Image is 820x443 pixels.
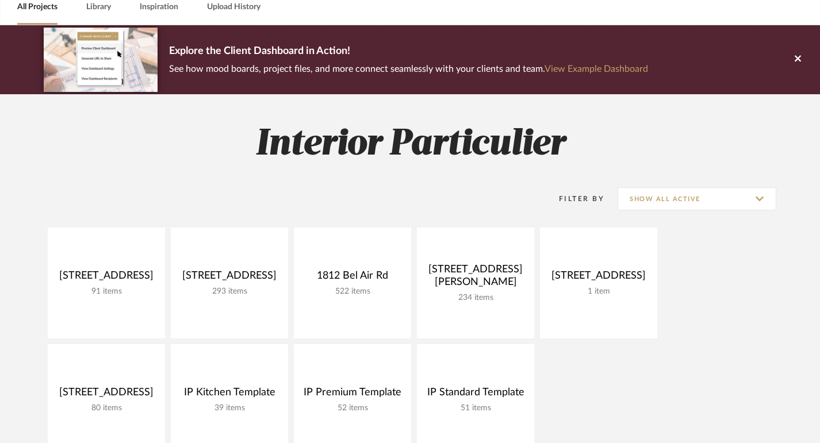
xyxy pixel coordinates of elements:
[180,403,279,413] div: 39 items
[549,269,648,287] div: [STREET_ADDRESS]
[57,386,156,403] div: [STREET_ADDRESS]
[180,269,279,287] div: [STREET_ADDRESS]
[57,403,156,413] div: 80 items
[169,43,648,61] p: Explore the Client Dashboard in Action!
[303,403,402,413] div: 52 items
[57,269,156,287] div: [STREET_ADDRESS]
[426,403,525,413] div: 51 items
[169,61,648,77] p: See how mood boards, project files, and more connect seamlessly with your clients and team.
[426,386,525,403] div: IP Standard Template
[303,269,402,287] div: 1812 Bel Air Rd
[180,386,279,403] div: IP Kitchen Template
[544,193,604,205] div: Filter By
[545,64,648,74] a: View Example Dashboard
[44,28,158,91] img: d5d033c5-7b12-40c2-a960-1ecee1989c38.png
[426,293,525,303] div: 234 items
[549,287,648,296] div: 1 item
[303,386,402,403] div: IP Premium Template
[57,287,156,296] div: 91 items
[426,263,525,293] div: [STREET_ADDRESS][PERSON_NAME]
[180,287,279,296] div: 293 items
[303,287,402,296] div: 522 items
